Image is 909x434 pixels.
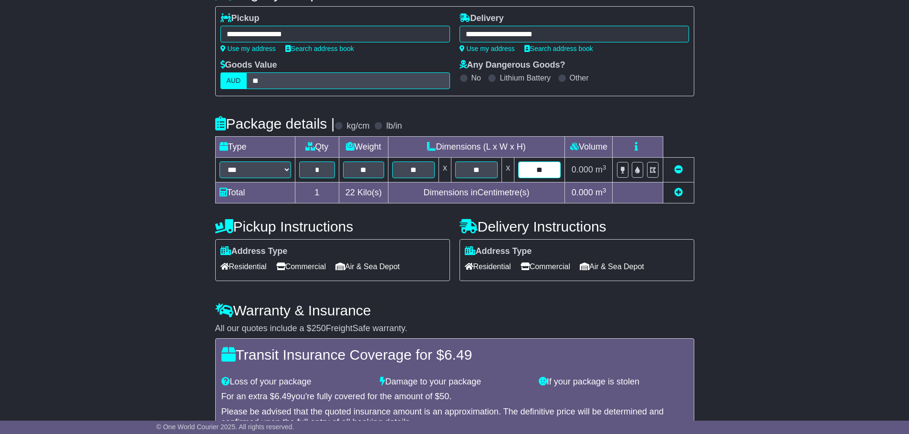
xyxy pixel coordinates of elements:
td: Dimensions in Centimetre(s) [388,182,565,203]
td: 1 [295,182,339,203]
sup: 3 [603,187,606,194]
span: m [596,188,606,197]
span: 6.49 [275,392,292,401]
label: No [471,73,481,82]
h4: Pickup Instructions [215,219,450,234]
td: Total [215,182,295,203]
span: Commercial [276,259,326,274]
td: Volume [565,137,613,158]
span: Residential [465,259,511,274]
h4: Warranty & Insurance [215,303,694,318]
td: Qty [295,137,339,158]
label: AUD [220,72,247,89]
span: © One World Courier 2025. All rights reserved. [157,423,294,431]
label: Goods Value [220,60,277,71]
span: 6.49 [444,347,472,363]
h4: Transit Insurance Coverage for $ [221,347,688,363]
div: All our quotes include a $ FreightSafe warranty. [215,323,694,334]
a: Search address book [285,45,354,52]
div: Loss of your package [217,377,376,387]
td: Dimensions (L x W x H) [388,137,565,158]
td: Kilo(s) [339,182,388,203]
a: Add new item [674,188,683,197]
span: 250 [312,323,326,333]
a: Search address book [524,45,593,52]
label: Delivery [460,13,504,24]
label: kg/cm [346,121,369,131]
label: Lithium Battery [500,73,551,82]
span: Air & Sea Depot [580,259,644,274]
span: 22 [345,188,355,197]
h4: Delivery Instructions [460,219,694,234]
span: Residential [220,259,267,274]
td: x [439,158,451,182]
a: Use my address [460,45,515,52]
span: Commercial [521,259,570,274]
label: lb/in [386,121,402,131]
td: x [502,158,514,182]
div: If your package is stolen [534,377,693,387]
span: 0.000 [572,188,593,197]
span: 50 [439,392,449,401]
label: Other [570,73,589,82]
div: Please be advised that the quoted insurance amount is an approximation. The definitive price will... [221,407,688,427]
span: m [596,165,606,174]
label: Any Dangerous Goods? [460,60,565,71]
label: Address Type [220,246,288,257]
span: Air & Sea Depot [335,259,400,274]
div: For an extra $ you're fully covered for the amount of $ . [221,392,688,402]
a: Use my address [220,45,276,52]
sup: 3 [603,164,606,171]
label: Pickup [220,13,260,24]
label: Address Type [465,246,532,257]
a: Remove this item [674,165,683,174]
h4: Package details | [215,116,335,131]
td: Weight [339,137,388,158]
span: 0.000 [572,165,593,174]
div: Damage to your package [375,377,534,387]
td: Type [215,137,295,158]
